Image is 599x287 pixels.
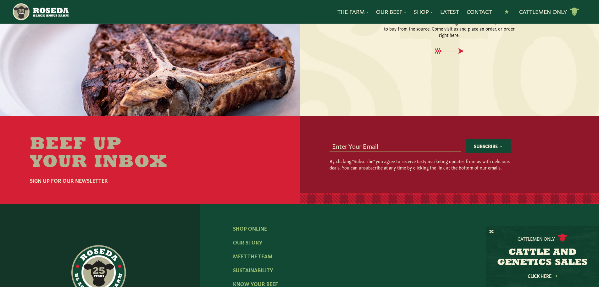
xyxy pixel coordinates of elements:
[514,274,571,278] a: Click Here
[414,8,433,16] a: Shop
[489,229,494,235] button: X
[30,176,191,184] h6: Sign Up For Our Newsletter
[518,235,555,242] p: Cattlemen Only
[494,248,591,268] h3: CATTLE AND GENETICS SALES
[30,136,191,171] h2: Beef Up Your Inbox
[467,8,492,16] a: Contact
[519,6,580,17] a: Cattlemen Only
[440,8,459,16] a: Latest
[233,280,278,287] a: Know Your Beef
[337,8,369,16] a: The Farm
[330,158,511,170] p: By clicking "Subscribe" you agree to receive tasty marketing updates from us with delicious deals...
[557,234,568,243] img: cattle-icon.svg
[383,19,515,38] p: We love when customers care enough about their farm products to buy from the source. Come visit u...
[376,8,406,16] a: Our Beef
[233,252,273,259] a: Meet The Team
[233,238,262,245] a: Our Story
[233,266,273,273] a: Sustainability
[12,3,68,21] img: https://roseda.com/wp-content/uploads/2021/05/roseda-25-header.png
[233,225,267,232] a: Shop Online
[466,139,511,153] button: Subscribe →
[330,140,461,152] input: Enter Your Email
